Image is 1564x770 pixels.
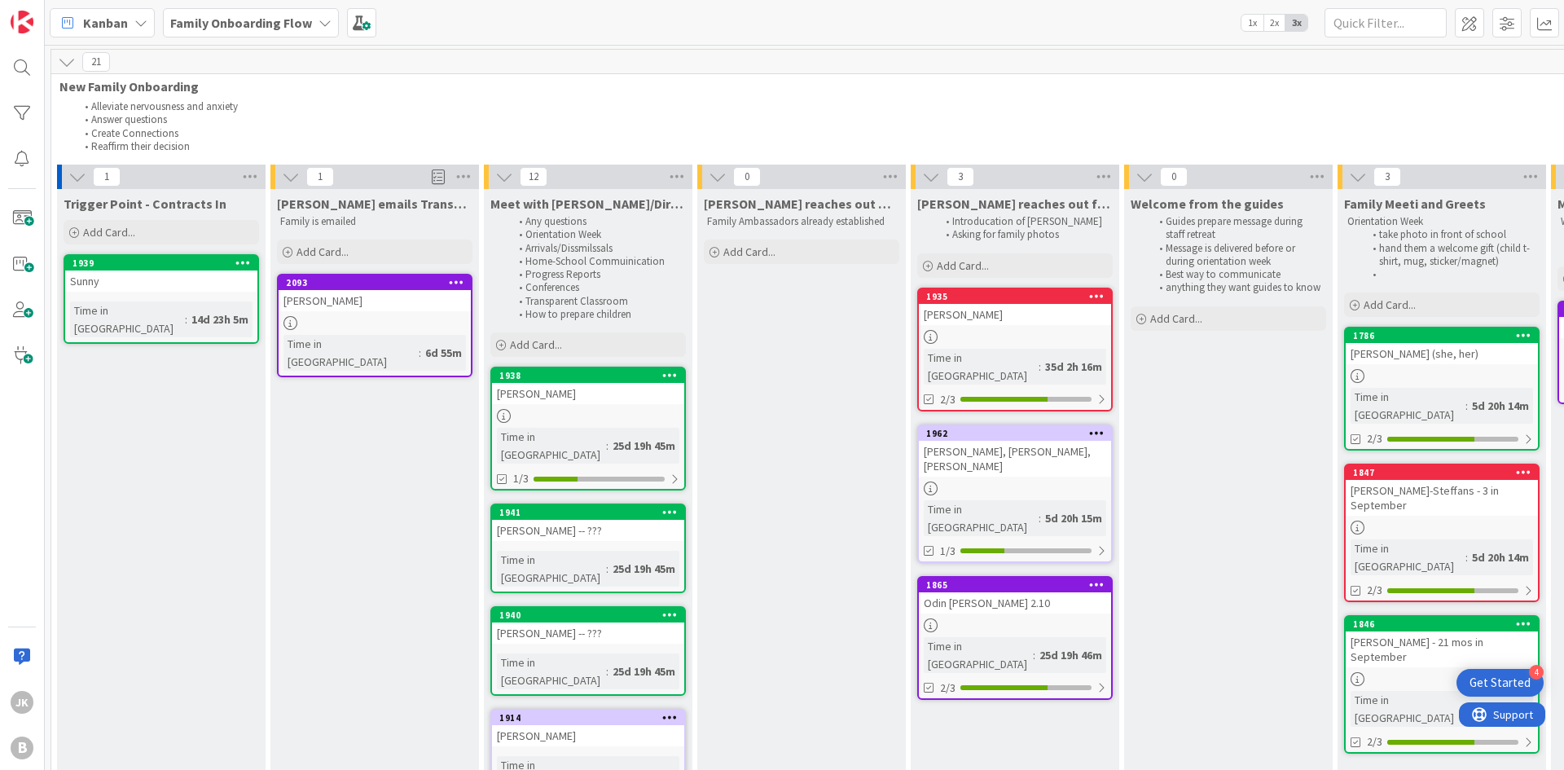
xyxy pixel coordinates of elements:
div: Time in [GEOGRAPHIC_DATA] [1351,691,1465,727]
span: : [606,662,608,680]
span: Add Card... [297,244,349,259]
span: 2/3 [940,680,956,697]
span: : [606,437,608,455]
div: Time in [GEOGRAPHIC_DATA] [497,653,606,689]
li: Conferences [510,281,683,294]
a: 1786[PERSON_NAME] (she, her)Time in [GEOGRAPHIC_DATA]:5d 20h 14m2/3 [1344,327,1540,451]
div: 1914 [499,712,684,724]
a: 1846[PERSON_NAME] - 21 mos in SeptemberTime in [GEOGRAPHIC_DATA]:5d 20h 14m2/3 [1344,615,1540,754]
span: 1x [1241,15,1263,31]
div: 1935[PERSON_NAME] [919,289,1111,325]
div: [PERSON_NAME] -- ??? [492,623,684,644]
div: Open Get Started checklist, remaining modules: 4 [1456,669,1544,697]
p: Family is emailed [280,215,469,228]
div: 1941 [499,507,684,518]
div: [PERSON_NAME] [492,383,684,404]
div: 1938 [499,370,684,381]
div: [PERSON_NAME]-Steffans - 3 in September [1346,480,1538,516]
div: 5d 20h 15m [1041,509,1106,527]
li: Asking for family photos [937,228,1110,241]
a: 1962[PERSON_NAME], [PERSON_NAME], [PERSON_NAME]Time in [GEOGRAPHIC_DATA]:5d 20h 15m1/3 [917,425,1113,563]
span: : [419,344,421,362]
li: Orientation Week [510,228,683,241]
div: 1962 [919,426,1111,441]
span: : [1465,397,1468,415]
div: 5d 20h 14m [1468,700,1533,718]
div: 1847[PERSON_NAME]-Steffans - 3 in September [1346,465,1538,516]
span: : [185,310,187,328]
span: Add Card... [1150,311,1202,326]
div: 1962 [926,428,1111,439]
li: Guides prepare message during staff retreat [1150,215,1324,242]
div: 1962[PERSON_NAME], [PERSON_NAME], [PERSON_NAME] [919,426,1111,477]
span: Support [34,2,74,22]
div: JK [11,691,33,714]
div: 1935 [926,291,1111,302]
div: [PERSON_NAME] [919,304,1111,325]
div: 25d 19h 46m [1035,646,1106,664]
li: hand them a welcome gift (child t-shirt, mug, sticker/magnet) [1364,242,1537,269]
span: 12 [520,167,547,187]
li: Best way to communicate [1150,268,1324,281]
span: : [1039,509,1041,527]
li: Introducation of [PERSON_NAME] [937,215,1110,228]
div: Time in [GEOGRAPHIC_DATA] [924,637,1033,673]
div: 1847 [1346,465,1538,480]
div: Odin [PERSON_NAME] 2.10 [919,592,1111,614]
b: Family Onboarding Flow [170,15,312,31]
span: Add Card... [83,225,135,240]
div: Time in [GEOGRAPHIC_DATA] [497,551,606,587]
div: [PERSON_NAME], [PERSON_NAME], [PERSON_NAME] [919,441,1111,477]
div: 1914[PERSON_NAME] [492,711,684,746]
li: take photo in front of school [1364,228,1537,241]
div: 1935 [919,289,1111,304]
div: 4 [1529,665,1544,680]
a: 1940[PERSON_NAME] -- ???Time in [GEOGRAPHIC_DATA]:25d 19h 45m [490,606,686,696]
span: 2/3 [1367,733,1382,750]
span: : [1465,548,1468,566]
span: Family Meeti and Greets [1344,196,1486,212]
li: Arrivals/Dissmilssals [510,242,683,255]
div: Time in [GEOGRAPHIC_DATA] [924,500,1039,536]
span: 0 [1160,167,1188,187]
span: Kehr reaches out with parent ambassador [704,196,899,212]
div: 1786 [1353,330,1538,341]
a: 1938[PERSON_NAME]Time in [GEOGRAPHIC_DATA]:25d 19h 45m1/3 [490,367,686,491]
div: Time in [GEOGRAPHIC_DATA] [924,349,1039,385]
span: 2/3 [1367,430,1382,447]
a: 1847[PERSON_NAME]-Steffans - 3 in SeptemberTime in [GEOGRAPHIC_DATA]:5d 20h 14m2/3 [1344,464,1540,602]
div: Time in [GEOGRAPHIC_DATA] [1351,388,1465,424]
div: 1865 [926,579,1111,591]
span: 2/3 [1367,582,1382,599]
div: [PERSON_NAME] -- ??? [492,520,684,541]
div: 5d 20h 14m [1468,548,1533,566]
div: 1914 [492,711,684,725]
li: Any questions [510,215,683,228]
li: Message is delivered before or during orientation week [1150,242,1324,269]
div: 1941[PERSON_NAME] -- ??? [492,505,684,541]
div: 1939Sunny [65,256,257,292]
div: 1846[PERSON_NAME] - 21 mos in September [1346,617,1538,667]
div: 1938 [492,368,684,383]
div: [PERSON_NAME] - 21 mos in September [1346,631,1538,667]
span: 0 [733,167,761,187]
a: 1935[PERSON_NAME]Time in [GEOGRAPHIC_DATA]:35d 2h 16m2/3 [917,288,1113,411]
li: Home-School Commuinication [510,255,683,268]
a: 1865Odin [PERSON_NAME] 2.10Time in [GEOGRAPHIC_DATA]:25d 19h 46m2/3 [917,576,1113,700]
div: 1940 [492,608,684,623]
div: 1938[PERSON_NAME] [492,368,684,404]
div: 25d 19h 45m [608,662,679,680]
span: Kanban [83,13,128,33]
li: Progress Reports [510,268,683,281]
div: 25d 19h 45m [608,437,679,455]
div: B [11,737,33,759]
div: 2093[PERSON_NAME] [279,275,471,311]
div: [PERSON_NAME] [279,290,471,311]
div: 1846 [1346,617,1538,631]
input: Quick Filter... [1325,8,1447,37]
div: Time in [GEOGRAPHIC_DATA] [1351,539,1465,575]
span: Add Card... [937,258,989,273]
div: 6d 55m [421,344,466,362]
span: Trigger Point - Contracts In [64,196,226,212]
div: 1786[PERSON_NAME] (she, her) [1346,328,1538,364]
